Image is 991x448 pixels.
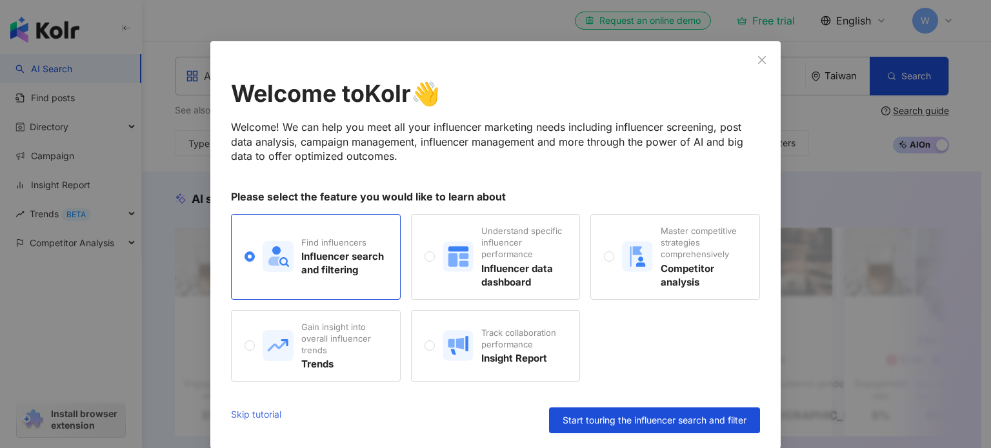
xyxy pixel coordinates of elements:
[231,407,281,433] a: Skip tutorial
[749,47,775,73] button: Close
[231,77,760,110] div: Welcome to Kolr 👋
[301,357,386,371] div: Trends
[549,407,760,433] button: Start touring the influencer search and filter
[301,237,386,248] div: Find influencers
[757,55,767,65] span: close
[563,415,746,425] span: Start touring the influencer search and filter
[481,262,566,289] div: Influencer data dashboard
[231,120,760,163] div: Welcome! We can help you meet all your influencer marketing needs including influencer screening,...
[231,190,760,204] div: Please select the feature you would like to learn about
[661,225,746,260] div: Master competitive strategies comprehensively
[481,351,566,365] div: Insight Report
[481,327,566,350] div: Track collaboration performance
[481,225,566,260] div: Understand specific influencer performance
[661,262,746,289] div: Competitor analysis
[301,321,386,356] div: Gain insight into overall influencer trends
[301,249,386,277] div: Influencer search and filtering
